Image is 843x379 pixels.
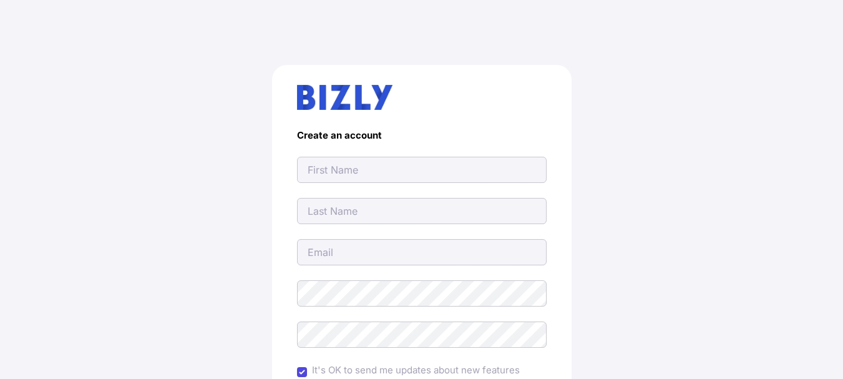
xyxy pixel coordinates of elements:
label: It's OK to send me updates about new features [312,363,520,378]
h4: Create an account [297,130,547,142]
img: bizly_logo.svg [297,85,393,110]
input: Last Name [297,198,547,224]
input: Email [297,239,547,265]
input: First Name [297,157,547,183]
